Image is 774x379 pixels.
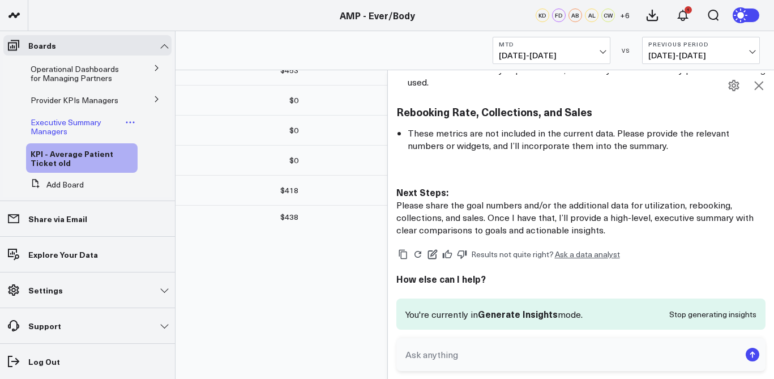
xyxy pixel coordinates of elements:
[536,8,549,22] div: KD
[648,51,754,60] span: [DATE] - [DATE]
[499,41,604,48] b: MTD
[31,96,118,105] a: Provider KPIs Managers
[568,8,582,22] div: AB
[396,272,766,285] h2: How else can I help?
[31,148,113,168] span: KPI - Average Patient Ticket old
[620,11,630,19] span: + 6
[642,37,760,64] button: Previous Period[DATE]-[DATE]
[669,310,756,318] button: Stop generating insights
[396,248,410,261] button: Copy
[601,8,615,22] div: CW
[28,321,61,330] p: Support
[499,51,604,60] span: [DATE] - [DATE]
[403,344,741,365] input: Ask anything
[396,186,448,198] strong: Next Steps:
[28,41,56,50] p: Boards
[478,308,558,320] span: Generate Insights
[28,250,98,259] p: Explore Your Data
[280,211,298,223] div: $438
[405,308,583,321] p: You're currently in mode.
[28,286,63,295] p: Settings
[31,63,119,83] span: Operational Dashboards for Managing Partners
[585,8,598,22] div: AL
[616,47,636,54] div: VS
[3,351,172,372] a: Log Out
[289,155,298,166] div: $0
[685,6,692,14] div: 1
[648,41,754,48] b: Previous Period
[280,185,298,196] div: $418
[31,117,101,137] span: Executive Summary Managers
[31,95,118,105] span: Provider KPIs Managers
[618,8,631,22] button: +6
[396,105,766,118] h3: Rebooking Rate, Collections, and Sales
[340,9,415,22] a: AMP - Ever/Body
[31,149,125,167] a: KPI - Average Patient Ticket old
[280,65,298,76] div: $453
[408,127,766,152] li: These metrics are not included in the current data. Please provide the relevant numbers or widget...
[289,95,298,106] div: $0
[28,214,87,223] p: Share via Email
[471,249,554,259] span: Results not quite right?
[28,357,60,366] p: Log Out
[555,250,620,258] a: Ask a data analyst
[396,186,766,236] p: Please share the goal numbers and/or the additional data for utilization, rebooking, collections,...
[493,37,610,64] button: MTD[DATE]-[DATE]
[26,174,84,195] button: Add Board
[289,125,298,136] div: $0
[552,8,566,22] div: FD
[31,118,123,136] a: Executive Summary Managers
